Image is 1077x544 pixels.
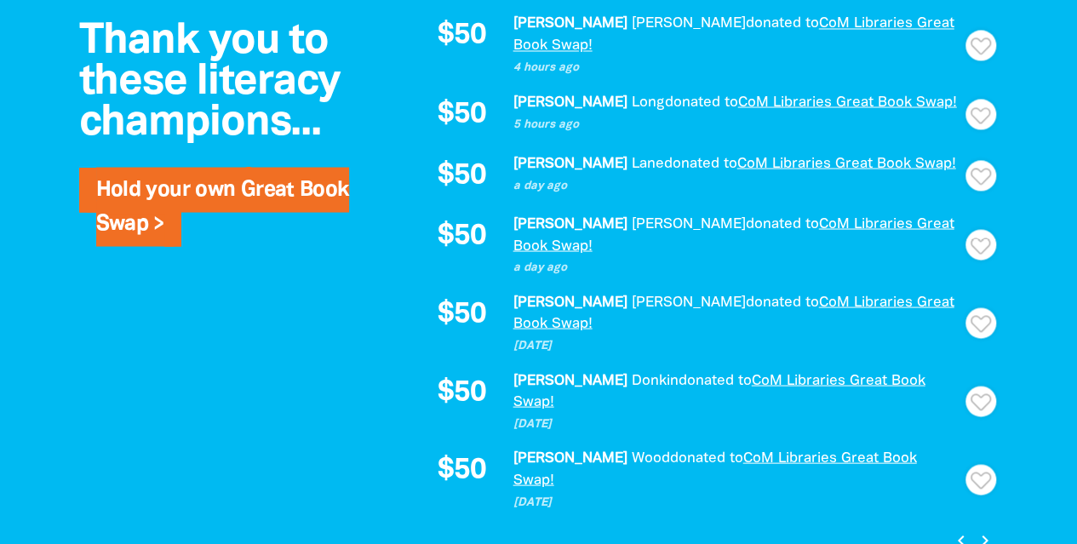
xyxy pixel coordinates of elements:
[513,451,916,486] a: CoM Libraries Great Book Swap!
[745,295,818,308] span: donated to
[736,157,955,169] a: CoM Libraries Great Book Swap!
[438,378,486,407] span: $50
[513,60,960,77] p: 4 hours ago
[745,17,818,30] span: donated to
[513,494,960,511] p: [DATE]
[669,451,742,464] span: donated to
[438,300,486,329] span: $50
[678,374,751,387] span: donated to
[79,22,341,142] span: Thank you to these literacy champions...
[438,455,486,484] span: $50
[664,95,737,108] span: donated to
[438,100,486,129] span: $50
[745,217,818,230] span: donated to
[513,259,960,276] p: a day ago
[631,217,745,230] em: [PERSON_NAME]
[513,217,954,252] a: CoM Libraries Great Book Swap!
[631,157,663,169] em: Lane
[631,295,745,308] em: [PERSON_NAME]
[513,17,627,30] em: [PERSON_NAME]
[631,374,678,387] em: Donkin
[513,157,627,169] em: [PERSON_NAME]
[631,95,664,108] em: Long
[513,177,960,194] p: a day ago
[513,95,627,108] em: [PERSON_NAME]
[631,451,669,464] em: Wood
[438,21,486,50] span: $50
[438,161,486,190] span: $50
[737,95,956,108] a: CoM Libraries Great Book Swap!
[513,116,960,133] p: 5 hours ago
[513,451,627,464] em: [PERSON_NAME]
[513,217,627,230] em: [PERSON_NAME]
[513,374,627,387] em: [PERSON_NAME]
[663,157,736,169] span: donated to
[96,180,349,233] a: Hold your own Great Book Swap >
[631,17,745,30] em: [PERSON_NAME]
[513,295,627,308] em: [PERSON_NAME]
[513,17,954,52] a: CoM Libraries Great Book Swap!
[513,337,960,354] p: [DATE]
[438,221,486,250] span: $50
[513,415,960,432] p: [DATE]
